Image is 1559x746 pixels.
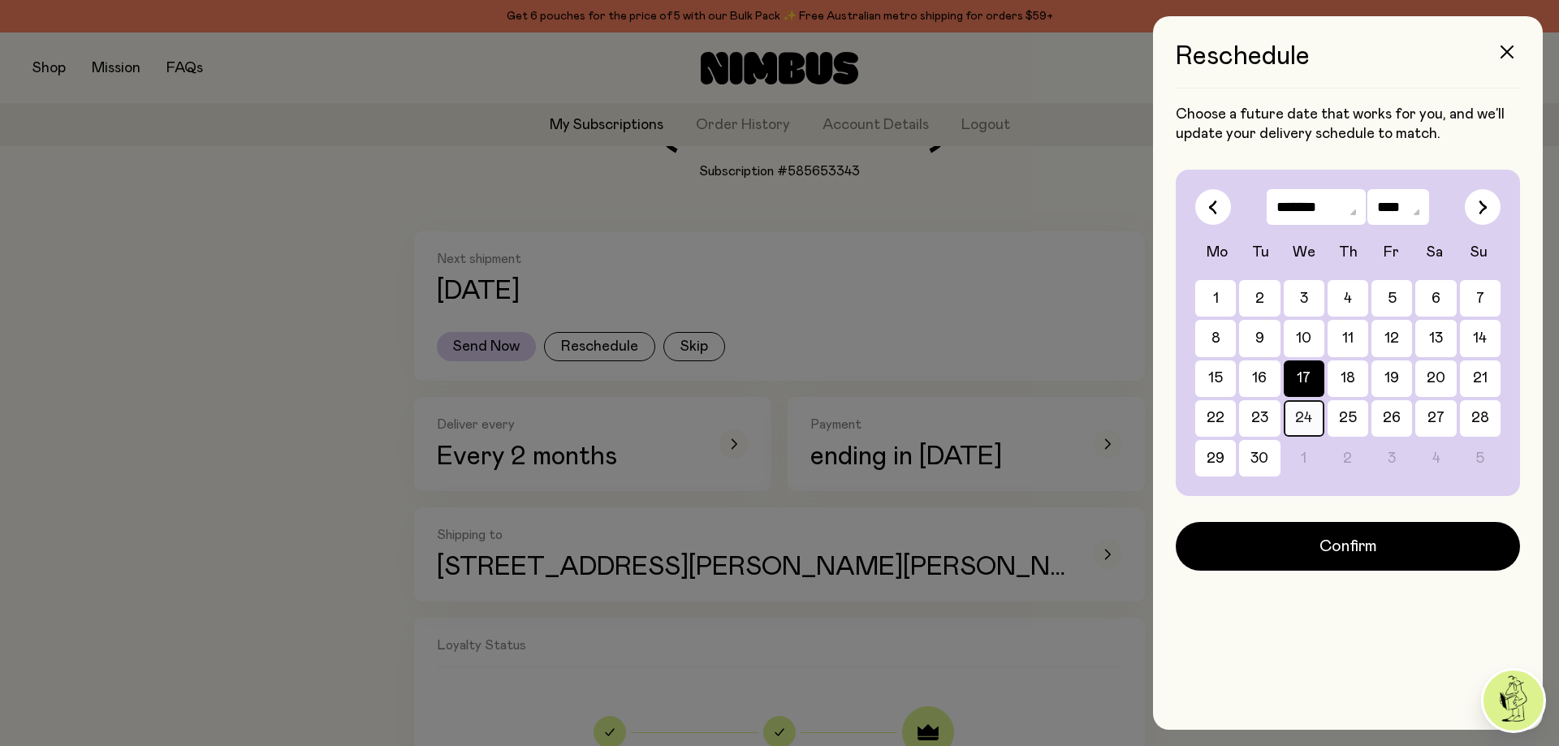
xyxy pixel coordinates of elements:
[1371,320,1412,356] button: 12
[1284,280,1324,317] button: 3
[1460,280,1501,317] button: 7
[1328,360,1368,397] button: 18
[1415,400,1456,437] button: 27
[1460,360,1501,397] button: 21
[1457,243,1501,262] div: Su
[1176,42,1520,88] h3: Reschedule
[1371,400,1412,437] button: 26
[1483,671,1544,731] img: agent
[1328,400,1368,437] button: 25
[1415,360,1456,397] button: 20
[1176,522,1520,571] button: Confirm
[1284,360,1324,397] button: 17
[1326,243,1370,262] div: Th
[1239,440,1280,476] button: 30
[1239,243,1283,262] div: Tu
[1414,243,1458,262] div: Sa
[1195,243,1239,262] div: Mo
[1284,400,1324,437] button: 24
[1195,400,1236,437] button: 22
[1371,360,1412,397] button: 19
[1195,280,1236,317] button: 1
[1239,400,1280,437] button: 23
[1415,320,1456,356] button: 13
[1328,320,1368,356] button: 11
[1370,243,1414,262] div: Fr
[1460,320,1501,356] button: 14
[1195,360,1236,397] button: 15
[1195,320,1236,356] button: 8
[1319,535,1377,558] span: Confirm
[1239,280,1280,317] button: 2
[1371,280,1412,317] button: 5
[1284,320,1324,356] button: 10
[1195,440,1236,476] button: 29
[1239,360,1280,397] button: 16
[1328,280,1368,317] button: 4
[1176,105,1520,144] p: Choose a future date that works for you, and we’ll update your delivery schedule to match.
[1460,400,1501,437] button: 28
[1415,280,1456,317] button: 6
[1239,320,1280,356] button: 9
[1282,243,1326,262] div: We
